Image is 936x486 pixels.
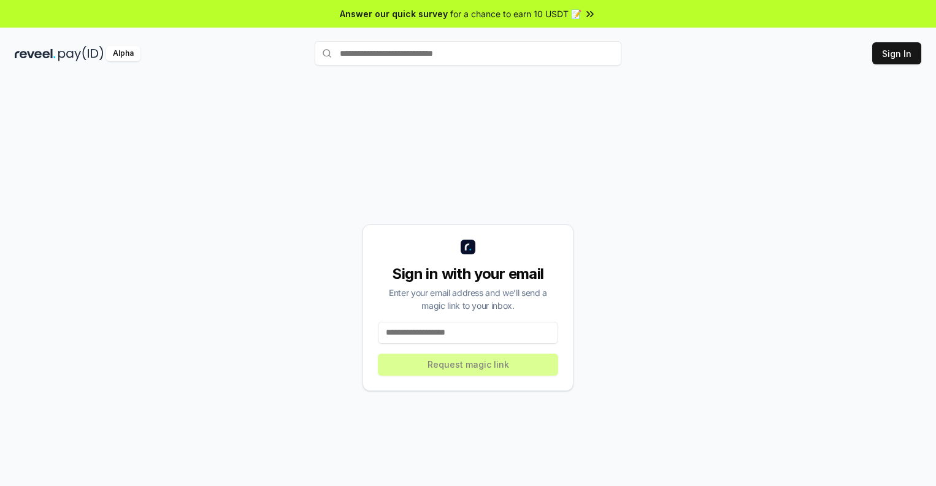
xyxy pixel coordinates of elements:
[378,264,558,284] div: Sign in with your email
[340,7,448,20] span: Answer our quick survey
[58,46,104,61] img: pay_id
[461,240,475,254] img: logo_small
[872,42,921,64] button: Sign In
[106,46,140,61] div: Alpha
[450,7,581,20] span: for a chance to earn 10 USDT 📝
[378,286,558,312] div: Enter your email address and we’ll send a magic link to your inbox.
[15,46,56,61] img: reveel_dark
